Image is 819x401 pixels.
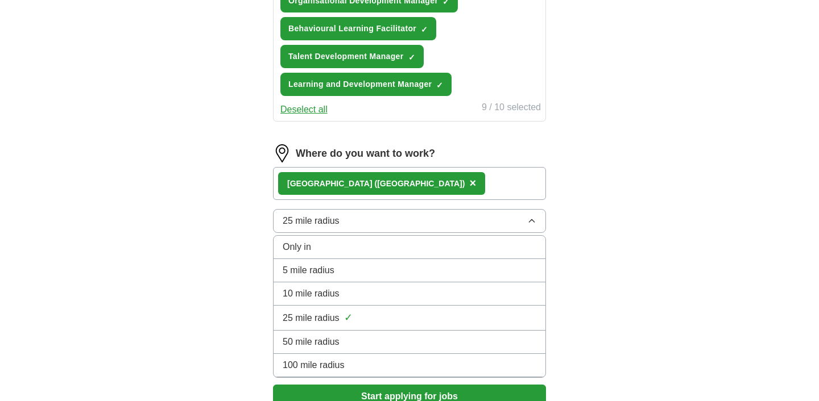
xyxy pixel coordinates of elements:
span: 5 mile radius [283,264,334,277]
span: ✓ [436,81,443,90]
span: 25 mile radius [283,311,340,325]
button: Learning and Development Manager✓ [280,73,452,96]
span: Learning and Development Manager [288,78,432,90]
span: 50 mile radius [283,335,340,349]
span: Talent Development Manager [288,51,404,62]
img: location.png [273,144,291,162]
button: Talent Development Manager✓ [280,45,424,68]
strong: [GEOGRAPHIC_DATA] [287,179,373,188]
span: 100 mile radius [283,358,345,372]
span: 25 mile radius [283,214,340,228]
button: Behavioural Learning Facilitator✓ [280,17,436,40]
span: 10 mile radius [283,287,340,300]
span: ([GEOGRAPHIC_DATA]) [374,179,465,188]
span: × [469,177,476,189]
div: 9 / 10 selected [482,101,541,116]
span: Behavioural Learning Facilitator [288,23,416,35]
span: ✓ [344,310,353,325]
button: 25 mile radius [273,209,546,233]
button: Deselect all [280,103,328,116]
span: Only in [283,240,311,254]
button: × [469,175,476,192]
span: ✓ [421,25,428,34]
span: ✓ [408,53,415,62]
label: Where do you want to work? [296,146,435,161]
